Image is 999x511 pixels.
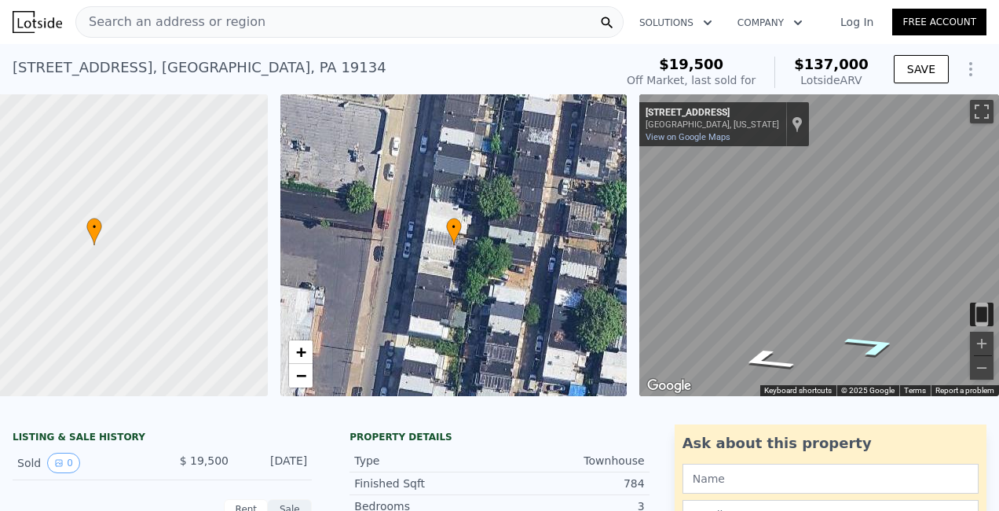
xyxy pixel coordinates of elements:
[180,454,229,467] span: $ 19,500
[76,13,265,31] span: Search an address or region
[646,119,779,130] div: [GEOGRAPHIC_DATA], [US_STATE]
[289,340,313,364] a: Zoom in
[646,132,730,142] a: View on Google Maps
[841,386,895,395] span: © 2025 Google
[894,55,949,83] button: SAVE
[643,376,695,396] img: Google
[13,431,312,447] div: LISTING & SALE HISTORY
[446,220,462,234] span: •
[499,453,645,469] div: Townhouse
[822,14,892,30] a: Log In
[646,107,779,119] div: [STREET_ADDRESS]
[725,9,815,37] button: Company
[682,432,979,454] div: Ask about this property
[892,9,986,35] a: Free Account
[499,476,645,491] div: 784
[17,453,150,473] div: Sold
[47,453,80,473] button: View historical data
[354,476,499,491] div: Finished Sqft
[627,9,725,37] button: Solutions
[86,220,102,234] span: •
[13,57,386,79] div: [STREET_ADDRESS] , [GEOGRAPHIC_DATA] , PA 19134
[446,218,462,245] div: •
[643,376,695,396] a: Open this area in Google Maps (opens a new window)
[289,364,313,388] a: Zoom out
[792,116,803,133] a: Show location on map
[764,385,832,396] button: Keyboard shortcuts
[794,72,869,88] div: Lotside ARV
[295,366,306,385] span: −
[970,100,994,123] button: Toggle fullscreen view
[354,453,499,469] div: Type
[794,56,869,72] span: $137,000
[639,94,999,396] div: Map
[970,332,994,355] button: Zoom in
[627,72,756,88] div: Off Market, last sold for
[682,464,979,494] input: Name
[820,329,924,362] path: Go South, C St
[241,453,307,473] div: [DATE]
[935,386,994,395] a: Report a problem
[970,356,994,380] button: Zoom out
[904,386,926,395] a: Terms (opens in new tab)
[659,56,723,72] span: $19,500
[714,344,818,377] path: Go North, C St
[295,342,306,362] span: +
[955,53,986,85] button: Show Options
[13,11,62,33] img: Lotside
[349,431,649,443] div: Property details
[639,94,999,396] div: Street View
[970,303,994,326] button: Toggle motion tracking
[86,218,102,245] div: •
